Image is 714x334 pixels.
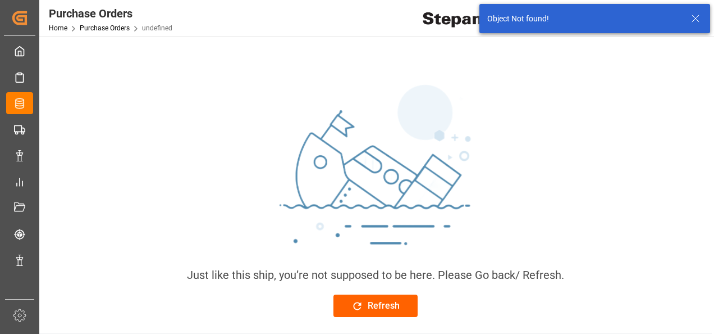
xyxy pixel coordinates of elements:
a: Purchase Orders [80,24,130,32]
img: sinking_ship.png [207,80,544,267]
div: Just like this ship, you’re not supposed to be here. Please Go back/ Refresh. [187,267,564,283]
div: Refresh [351,299,400,313]
div: Object Not found! [487,13,680,25]
img: Stepan_Company_logo.svg.png_1713531530.png [423,8,505,28]
a: Home [49,24,67,32]
button: Refresh [333,295,418,317]
div: Purchase Orders [49,5,172,22]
